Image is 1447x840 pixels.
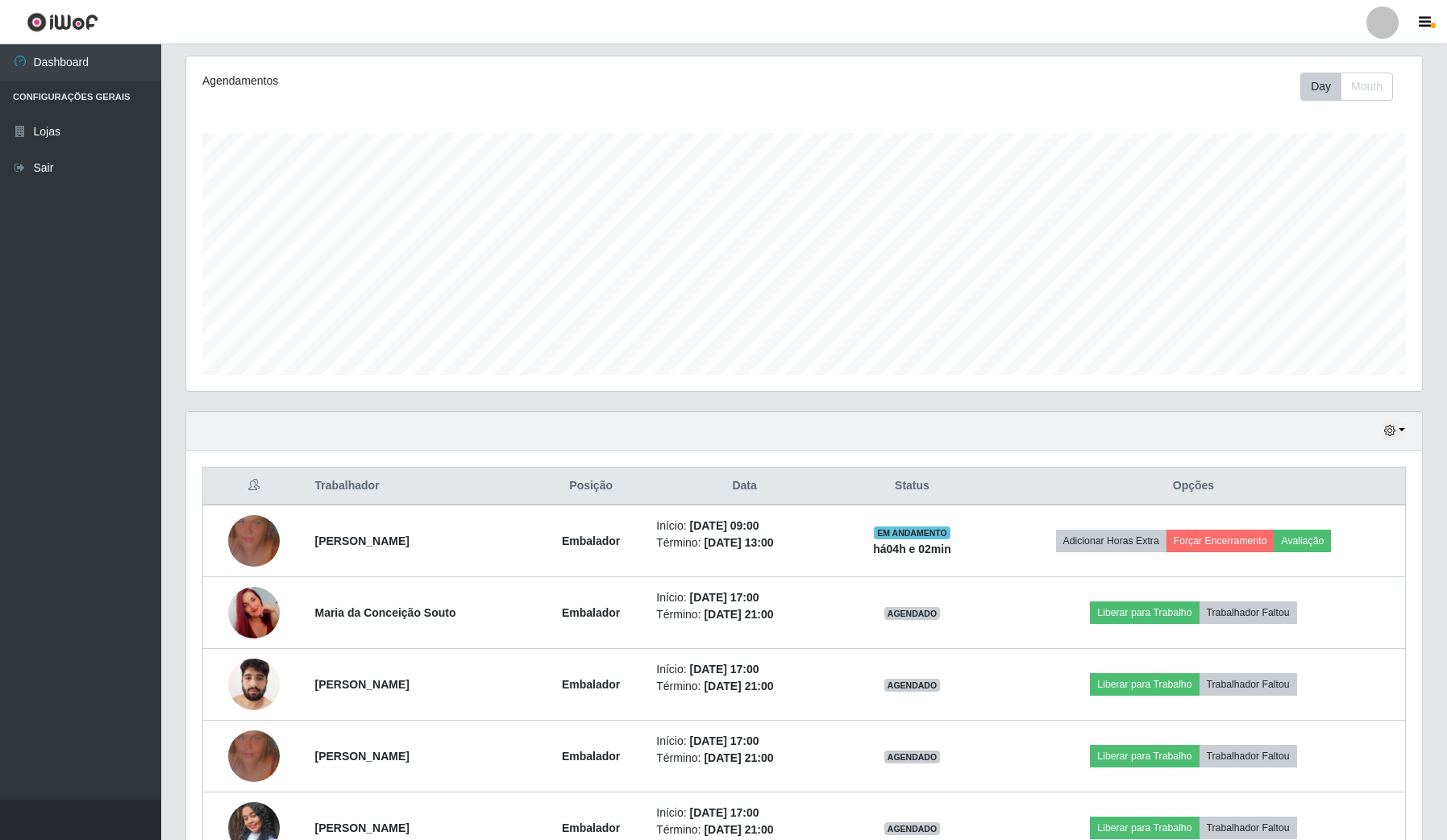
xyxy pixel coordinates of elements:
strong: [PERSON_NAME] [314,534,409,547]
button: Liberar para Trabalho [1090,817,1199,839]
time: [DATE] 21:00 [704,751,773,764]
th: Posição [535,468,647,505]
th: Status [842,468,982,505]
time: [DATE] 09:00 [690,519,759,532]
time: [DATE] 13:00 [704,536,773,549]
button: Liberar para Trabalho [1090,601,1199,624]
strong: [PERSON_NAME] [314,678,409,691]
strong: há 04 h e 02 min [873,543,951,555]
div: Agendamentos [202,73,690,89]
time: [DATE] 21:00 [704,823,773,836]
button: Trabalhador Faltou [1200,745,1297,767]
span: AGENDADO [884,607,941,620]
span: AGENDADO [884,751,941,763]
button: Trabalhador Faltou [1200,673,1297,696]
button: Adicionar Horas Extra [1056,530,1166,552]
li: Início: [656,805,833,821]
span: AGENDADO [884,679,941,692]
li: Término: [656,750,833,767]
strong: [PERSON_NAME] [314,750,409,763]
li: Início: [656,518,833,534]
li: Início: [656,733,833,750]
li: Início: [656,661,833,678]
li: Término: [656,678,833,695]
button: Forçar Encerramento [1166,530,1274,552]
img: 1750247138139.jpeg [228,495,280,587]
div: First group [1300,73,1393,101]
img: 1746815738665.jpeg [228,567,280,659]
time: [DATE] 17:00 [690,591,759,604]
strong: Embalador [562,678,620,691]
button: Month [1341,73,1393,101]
strong: Embalador [562,534,620,547]
strong: Embalador [562,821,620,834]
th: Data [647,468,842,505]
img: 1753109015697.jpeg [228,650,280,718]
time: [DATE] 17:00 [690,806,759,819]
li: Término: [656,821,833,838]
button: Liberar para Trabalho [1090,673,1199,696]
th: Trabalhador [305,468,535,505]
img: 1750247138139.jpeg [228,710,280,802]
span: AGENDADO [884,822,941,835]
time: [DATE] 21:00 [704,608,773,621]
button: Avaliação [1274,530,1331,552]
span: EM ANDAMENTO [874,526,950,539]
button: Day [1300,73,1341,101]
button: Trabalhador Faltou [1200,817,1297,839]
button: Liberar para Trabalho [1090,745,1199,767]
th: Opções [982,468,1406,505]
time: [DATE] 21:00 [704,680,773,692]
button: Trabalhador Faltou [1200,601,1297,624]
strong: Maria da Conceição Souto [314,606,455,619]
strong: Embalador [562,606,620,619]
div: Toolbar with button groups [1300,73,1406,101]
strong: [PERSON_NAME] [314,821,409,834]
li: Início: [656,589,833,606]
li: Término: [656,534,833,551]
time: [DATE] 17:00 [690,663,759,676]
strong: Embalador [562,750,620,763]
img: CoreUI Logo [27,12,98,32]
time: [DATE] 17:00 [690,734,759,747]
li: Término: [656,606,833,623]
